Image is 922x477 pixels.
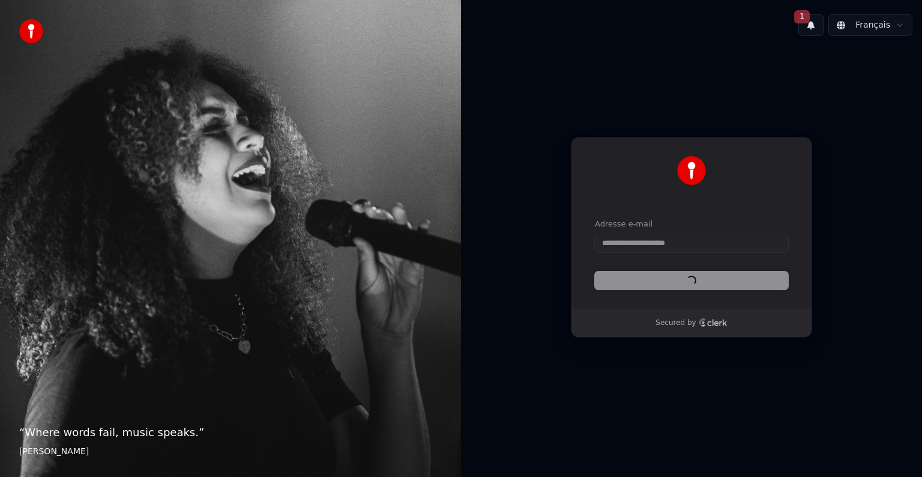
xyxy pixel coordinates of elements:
[19,19,43,43] img: youka
[794,10,810,23] span: 1
[798,14,824,36] button: 1
[19,446,442,458] footer: [PERSON_NAME]
[19,424,442,441] p: “ Where words fail, music speaks. ”
[677,156,706,185] img: Youka
[699,318,728,327] a: Clerk logo
[655,318,696,328] p: Secured by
